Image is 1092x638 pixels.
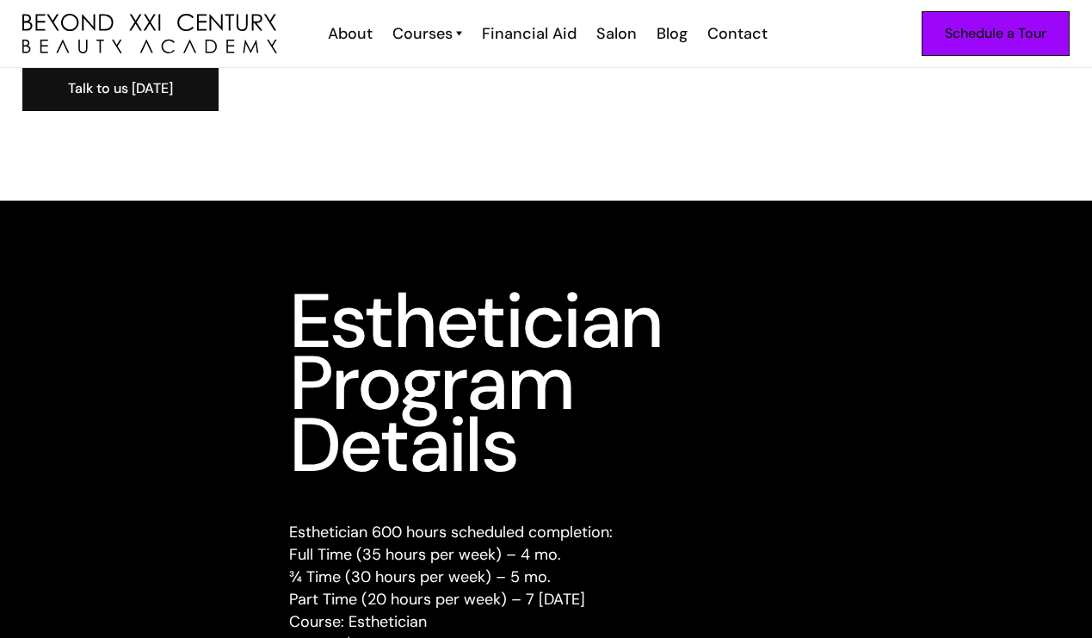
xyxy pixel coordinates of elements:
a: Salon [585,22,645,45]
div: Salon [596,22,637,45]
a: Talk to us [DATE] [22,66,219,111]
a: Financial Aid [471,22,585,45]
a: About [317,22,381,45]
div: Contact [707,22,768,45]
a: Schedule a Tour [922,11,1070,56]
div: Blog [657,22,688,45]
a: Blog [645,22,696,45]
div: Courses [392,22,453,45]
a: Contact [696,22,776,45]
div: About [328,22,373,45]
h2: Esthetician Program Details [289,290,804,476]
div: Financial Aid [482,22,577,45]
a: home [22,14,277,54]
a: Courses [392,22,462,45]
div: Schedule a Tour [945,22,1046,45]
img: beyond 21st century beauty academy logo [22,14,277,54]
